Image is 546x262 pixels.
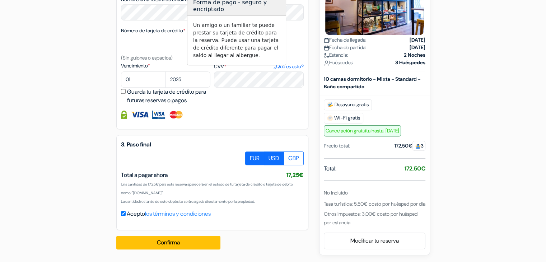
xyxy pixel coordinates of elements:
img: user_icon.svg [324,60,329,66]
h5: 3. Paso final [121,141,304,148]
span: Fecha de partida: [324,44,367,51]
a: ¿Qué es esto? [273,63,303,70]
small: La cantidad restante de este depósito será cargada directamente por la propiedad. [121,199,255,204]
small: Una cantidad de 17,25€ para esta reserva aparecerá en el estado de tu tarjeta de crédito o tarjet... [121,182,293,195]
a: los términos y condiciones [145,210,211,217]
b: 10 camas dormitorio - Mixta - Standard - Baño compartido [324,76,421,90]
img: Visa Electron [152,111,165,119]
strong: [DATE] [410,44,425,51]
img: calendar.svg [324,45,329,51]
label: CVV [214,63,303,70]
span: Estancia: [324,51,348,59]
img: free_breakfast.svg [327,102,333,108]
button: Confirma [116,236,220,249]
strong: 3 Huéspedes [395,59,425,66]
label: EUR [245,151,264,165]
label: Número de tarjeta de crédito [121,27,185,34]
div: 172,50€ [395,142,425,150]
img: guest.svg [415,144,421,149]
div: Un amigo o un familiar te puede prestar su tarjeta de crédito para la reserva. Puede usar una tar... [187,16,286,65]
small: (Sin guiones o espacios) [121,55,173,61]
label: Acepto [127,210,211,218]
span: Total a pagar ahora [121,171,168,179]
label: Vencimiento [121,62,210,70]
span: Cancelación gratuita hasta: [DATE] [324,125,401,136]
label: Guarda tu tarjeta de crédito para futuras reservas o pagos [127,88,213,105]
label: USD [264,151,284,165]
label: GBP [284,151,304,165]
div: No Incluido [324,189,425,197]
div: Basic radio toggle button group [246,151,304,165]
span: Wi-Fi gratis [324,113,363,123]
span: Fecha de llegada: [324,36,367,44]
img: moon.svg [324,53,329,58]
a: Modificar tu reserva [324,234,425,248]
strong: 2 Noches [404,51,425,59]
img: Visa [131,111,149,119]
span: Otros impuestos: 3,00€ costo por huésped por estancia [324,211,417,226]
div: Precio total: [324,142,350,150]
img: free_wifi.svg [327,115,333,121]
strong: 172,50€ [405,165,425,172]
span: Huéspedes: [324,59,354,66]
img: Master Card [169,111,183,119]
span: Desayuno gratis [324,99,372,110]
span: Tasa turística: 5,50€ costo por huésped por día [324,201,425,207]
img: Información de la Tarjeta de crédito totalmente protegida y encriptada [121,111,127,119]
img: calendar.svg [324,38,329,43]
span: Total: [324,164,336,173]
span: 3 [412,141,425,151]
span: 17,25€ [286,171,304,179]
strong: [DATE] [410,36,425,44]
